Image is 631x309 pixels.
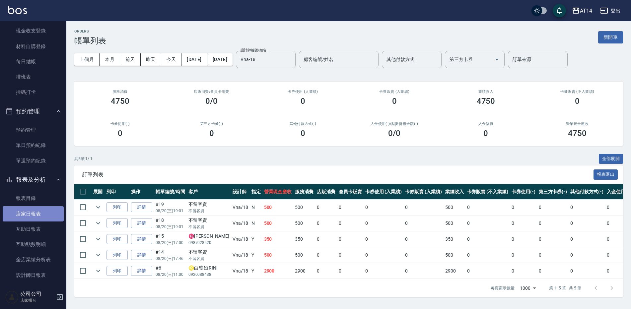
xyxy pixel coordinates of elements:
button: 列印 [106,202,128,213]
td: 500 [444,216,465,231]
a: 新開單 [598,34,623,40]
th: 卡券販賣 (不入業績) [465,184,510,200]
h3: 0 [483,129,488,138]
button: 昨天 [141,53,161,66]
span: 訂單列表 [82,171,594,178]
a: 詳情 [131,234,152,244]
p: 不留客資 [188,208,229,214]
td: 2900 [262,263,294,279]
h3: 0 [209,129,214,138]
td: 0 [537,200,569,215]
a: 詳情 [131,218,152,228]
td: Y [250,263,262,279]
h3: 4750 [111,96,129,106]
div: 1000 [517,279,538,297]
td: 0 [537,263,569,279]
button: expand row [93,250,103,260]
th: 指定 [250,184,262,200]
a: 每日結帳 [3,54,64,69]
h3: 0 [301,96,305,106]
td: #18 [154,216,187,231]
h3: 4750 [477,96,495,106]
th: 會員卡販賣 [337,184,364,200]
th: 業績收入 [444,184,465,200]
td: 0 [569,247,605,263]
td: N [250,216,262,231]
td: 0 [364,200,404,215]
td: 0 [465,247,510,263]
a: 詳情 [131,202,152,213]
p: 不留客資 [188,256,229,262]
td: 0 [403,231,444,247]
button: 列印 [106,218,128,228]
button: 本月 [100,53,120,66]
a: 設計師日報表 [3,268,64,283]
a: 詳情 [131,250,152,260]
td: 500 [293,200,315,215]
th: 其他付款方式(-) [569,184,605,200]
button: 今天 [161,53,182,66]
img: Logo [8,6,27,14]
td: 500 [444,247,465,263]
p: 0987028520 [188,240,229,246]
a: 互助日報表 [3,221,64,237]
td: 0 [315,216,337,231]
button: expand row [93,218,103,228]
a: 材料自購登錄 [3,39,64,54]
p: 店家櫃台 [20,297,54,303]
th: 操作 [129,184,154,200]
td: 0 [510,200,537,215]
th: 卡券使用(-) [510,184,537,200]
p: 08/20 (三) 17:46 [156,256,185,262]
td: #15 [154,231,187,247]
th: 卡券使用 (入業績) [364,184,404,200]
td: 0 [315,200,337,215]
th: 第三方卡券(-) [537,184,569,200]
a: 單日預約紀錄 [3,138,64,153]
div: AT14 [580,7,592,15]
button: 列印 [106,234,128,244]
td: 0 [569,200,605,215]
div: 不留客資 [188,249,229,256]
p: 08/20 (三) 17:00 [156,240,185,246]
a: 掃碼打卡 [3,85,64,100]
td: 0 [315,247,337,263]
th: 展開 [92,184,105,200]
td: Vna /18 [231,231,250,247]
td: 0 [537,216,569,231]
h3: 0 [392,96,397,106]
td: 0 [403,216,444,231]
p: 08/20 (三) 11:00 [156,272,185,278]
td: 500 [262,247,294,263]
td: 2900 [293,263,315,279]
th: 帳單編號/時間 [154,184,187,200]
td: Vna /18 [231,216,250,231]
td: 500 [262,200,294,215]
h2: ORDERS [74,29,106,33]
img: Person [5,290,19,304]
td: 500 [262,216,294,231]
h3: 帳單列表 [74,36,106,45]
p: 08/20 (三) 19:01 [156,208,185,214]
h3: 服務消費 [82,90,158,94]
a: 互助點數明細 [3,237,64,252]
h2: 入金儲值 [448,122,524,126]
h5: 公司公司 [20,291,54,297]
td: 0 [465,263,510,279]
p: 第 1–5 筆 共 5 筆 [549,285,581,291]
td: 350 [444,231,465,247]
td: 0 [569,216,605,231]
td: 500 [444,200,465,215]
th: 卡券販賣 (入業績) [403,184,444,200]
td: 500 [293,216,315,231]
th: 客戶 [187,184,231,200]
button: save [553,4,566,17]
td: 0 [337,263,364,279]
td: 0 [403,200,444,215]
a: 報表目錄 [3,191,64,206]
h3: 4750 [568,129,587,138]
th: 服務消費 [293,184,315,200]
button: 預約管理 [3,103,64,120]
td: 2900 [444,263,465,279]
p: 每頁顯示數量 [491,285,515,291]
